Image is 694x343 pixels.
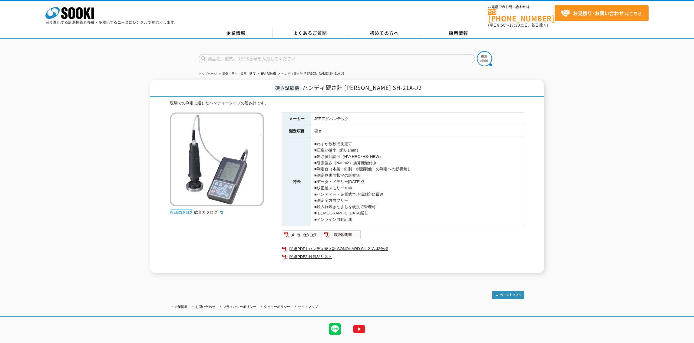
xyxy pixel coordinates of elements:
[488,9,555,22] a: [PHONE_NUMBER]
[199,29,273,38] a: 企業情報
[282,230,322,240] img: メーカーカタログ
[477,51,492,66] img: btn_search.png
[282,253,524,261] a: 関連PDF2 付属品リスト
[298,305,318,309] a: サイトマップ
[282,125,311,138] th: 測定項目
[421,29,495,38] a: 採用情報
[170,113,264,206] img: ハンディ硬さ計 SONOHARD SH-21A-J2
[174,305,188,309] a: 企業情報
[274,84,301,91] span: 硬さ試験機
[282,138,311,226] th: 特長
[45,21,178,24] p: 日々進化する計測技術と多種・多様化するニーズにレンタルでお応えします。
[492,291,524,299] img: トップページへ
[264,305,290,309] a: クッキーポリシー
[555,5,649,21] a: お見積り･お問い合わせはこちら
[170,100,524,106] div: 現場での測定に適したハンディータイプの硬さ計です。
[488,5,555,9] span: お電話でのお問い合わせは
[561,9,642,18] span: はこちら
[222,72,256,75] a: 探傷・厚さ・膜厚・硬度
[370,30,399,36] span: 初めての方へ
[199,54,475,63] input: 商品名、型式、NETIS番号を入力してください
[347,29,421,38] a: 初めての方へ
[488,22,548,28] span: (平日 ～ 土日、祝日除く)
[170,209,193,215] img: webカタログ
[277,71,344,77] li: ハンディ硬さ計 [PERSON_NAME] SH-21A-J2
[311,125,524,138] td: 硬さ
[323,317,347,341] img: LINE
[282,113,311,125] th: メーカー
[347,317,371,341] img: YouTube
[497,22,506,28] span: 8:50
[311,113,524,125] td: JFEアドバンテック
[261,72,276,75] a: 硬さ試験機
[302,83,422,92] span: ハンディ硬さ計 [PERSON_NAME] SH-21A-J2
[573,9,624,17] strong: お見積り･お問い合わせ
[282,234,322,238] a: メーカーカタログ
[194,210,224,214] a: 総合カタログ
[273,29,347,38] a: よくあるご質問
[282,245,524,253] a: 関連PDF1 ハンディ硬さ計 SONOHARD SH-21A-J2仕様
[199,72,217,75] a: トップページ
[322,230,361,240] img: 取扱説明書
[509,22,520,28] span: 17:30
[223,305,256,309] a: プライバシーポリシー
[195,305,215,309] a: お問い合わせ
[322,234,361,238] a: 取扱説明書
[311,138,524,226] td: ■わずか数秒で測定可 ■圧痕が微小（約0.1mm） ■硬さ値即読可（HV･HRC･HS･HBW） ■引張強さ（N/mm2）換算機能付き ■測定台（木製・鉄製・樹脂製他）の測定への影響無し ■測定...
